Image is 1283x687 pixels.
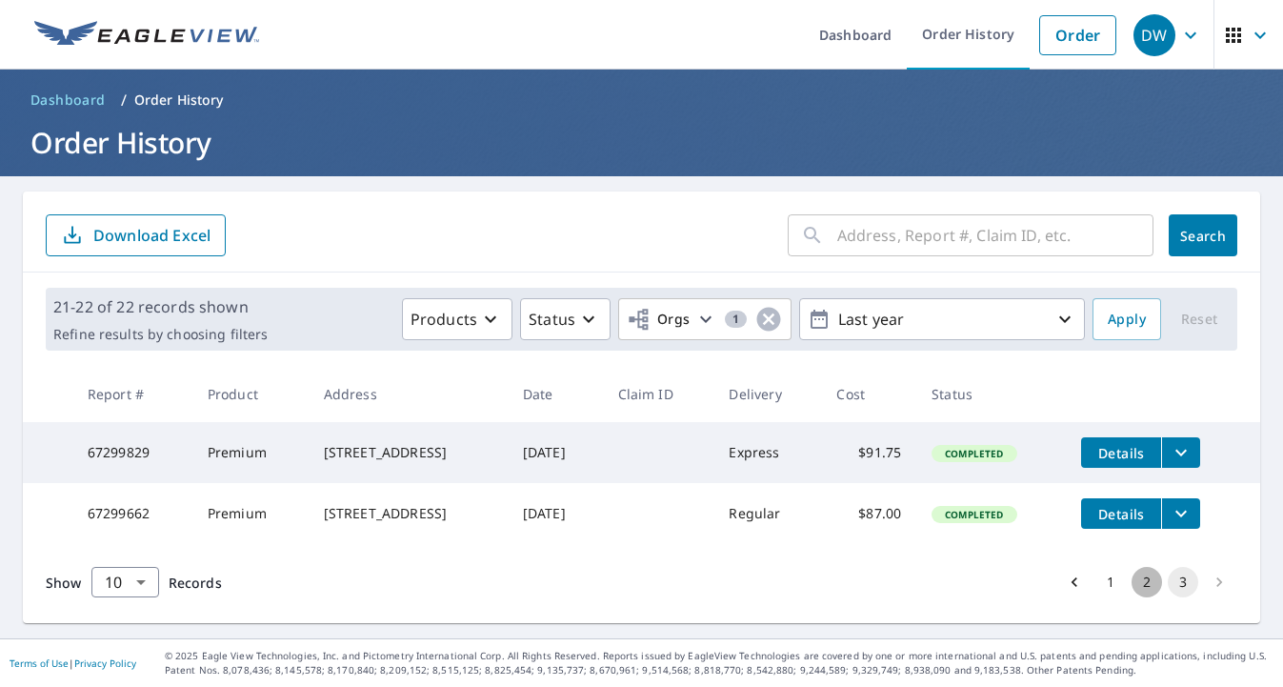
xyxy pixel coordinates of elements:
[1056,567,1237,597] nav: pagination navigation
[1132,567,1162,597] button: Go to page 2
[627,308,691,332] span: Orgs
[1081,437,1161,468] button: detailsBtn-67299829
[799,298,1085,340] button: Last year
[831,303,1053,336] p: Last year
[91,567,159,597] div: Show 10 records
[821,422,916,483] td: $91.75
[933,447,1014,460] span: Completed
[713,366,821,422] th: Delivery
[1059,567,1090,597] button: Go to previous page
[713,483,821,544] td: Regular
[53,326,268,343] p: Refine results by choosing filters
[1161,498,1200,529] button: filesDropdownBtn-67299662
[402,298,512,340] button: Products
[1081,498,1161,529] button: detailsBtn-67299662
[192,366,309,422] th: Product
[46,574,82,592] span: Show
[725,313,747,326] span: 1
[1161,437,1200,468] button: filesDropdownBtn-67299829
[10,657,136,669] p: |
[23,85,113,115] a: Dashboard
[91,556,159,609] div: 10
[1093,444,1150,462] span: Details
[121,89,127,111] li: /
[72,483,192,544] td: 67299662
[165,649,1273,677] p: © 2025 Eagle View Technologies, Inc. and Pictometry International Corp. All Rights Reserved. Repo...
[93,225,210,246] p: Download Excel
[192,483,309,544] td: Premium
[1184,227,1222,245] span: Search
[1095,567,1126,597] button: Go to page 1
[23,123,1260,162] h1: Order History
[603,366,714,422] th: Claim ID
[74,657,136,670] a: Privacy Policy
[916,366,1066,422] th: Status
[1169,214,1237,256] button: Search
[821,483,916,544] td: $87.00
[72,366,192,422] th: Report #
[30,91,106,110] span: Dashboard
[53,295,268,318] p: 21-22 of 22 records shown
[837,209,1153,262] input: Address, Report #, Claim ID, etc.
[713,422,821,483] td: Express
[1108,308,1146,332] span: Apply
[529,308,575,331] p: Status
[1039,15,1116,55] a: Order
[1168,567,1198,597] button: page 3
[324,443,492,462] div: [STREET_ADDRESS]
[411,308,477,331] p: Products
[520,298,611,340] button: Status
[10,657,69,670] a: Terms of Use
[23,85,1260,115] nav: breadcrumb
[1093,298,1161,340] button: Apply
[324,504,492,523] div: [STREET_ADDRESS]
[309,366,508,422] th: Address
[169,574,222,592] span: Records
[508,366,603,422] th: Date
[1133,14,1175,56] div: DW
[46,214,226,256] button: Download Excel
[618,298,792,340] button: Orgs1
[72,422,192,483] td: 67299829
[1093,505,1150,523] span: Details
[508,422,603,483] td: [DATE]
[34,21,259,50] img: EV Logo
[134,91,224,110] p: Order History
[508,483,603,544] td: [DATE]
[821,366,916,422] th: Cost
[192,422,309,483] td: Premium
[933,508,1014,521] span: Completed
